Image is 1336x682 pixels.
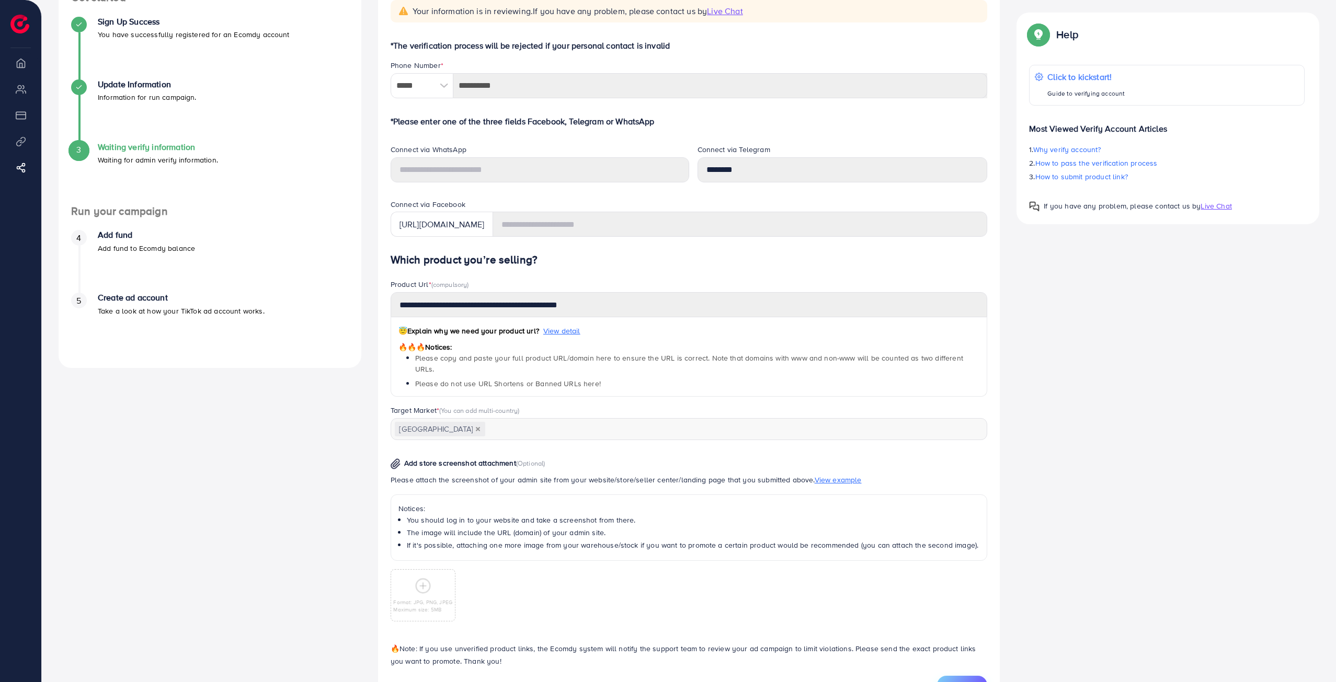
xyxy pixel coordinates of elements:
[395,422,485,436] span: [GEOGRAPHIC_DATA]
[391,405,520,415] label: Target Market
[1029,25,1048,44] img: Popup guide
[407,515,980,525] li: You should log in to your website and take a screenshot from there.
[1029,157,1305,169] p: 2.
[1029,201,1040,212] img: Popup guide
[391,115,988,128] p: *Please enter one of the three fields Facebook, Telegram or WhatsApp
[391,642,988,667] p: Note: If you use unverified product links, the Ecomdy system will notify the support team to revi...
[391,643,399,654] span: 🔥
[393,606,452,613] p: Maximum size: 5MB
[59,293,361,355] li: Create ad account
[1201,201,1231,211] span: Live Chat
[76,295,81,307] span: 5
[98,142,218,152] h4: Waiting verify information
[398,326,539,336] span: Explain why we need your product url?
[59,230,361,293] li: Add fund
[533,5,707,17] span: If you have any problem, please contact us by
[393,598,452,606] p: Format: JPG, PNG, JPEG
[413,5,743,17] span: Your information is in reviewing.
[398,342,425,352] span: 🔥🔥🔥
[439,406,519,415] span: (You can add multi-country)
[98,17,290,27] h4: Sign Up Success
[98,28,290,41] p: You have successfully registered for an Ecomdy account
[391,253,988,267] h4: Which product you’re selling?
[399,7,408,15] img: alert
[404,458,516,468] span: Add store screenshot attachment
[1029,114,1305,135] p: Most Viewed Verify Account Articles
[391,418,988,440] div: Search for option
[1029,143,1305,156] p: 1.
[98,305,265,317] p: Take a look at how your TikTok ad account works.
[1035,158,1158,168] span: How to pass the verification process
[1107,298,1328,674] iframe: Chat
[707,5,743,17] span: Live Chat
[98,91,197,103] p: Information for run campaign.
[398,342,452,352] span: Notices:
[76,232,81,244] span: 4
[98,154,218,166] p: Waiting for admin verify information.
[391,473,988,486] p: Please attach the screenshot of your admin site from your website/store/seller center/landing pag...
[391,279,469,290] label: Product Url
[98,293,265,303] h4: Create ad account
[516,458,545,468] span: (Optional)
[391,144,466,155] label: Connect via WhatsApp
[1047,87,1125,100] p: Guide to verifying account
[391,212,493,237] div: [URL][DOMAIN_NAME]
[815,475,862,485] span: View example
[98,79,197,89] h4: Update Information
[415,353,963,374] span: Please copy and paste your full product URL/domain here to ensure the URL is correct. Note that d...
[475,426,481,432] button: Deselect Germany
[698,144,770,155] label: Connect via Telegram
[407,527,980,538] li: The image will include the URL (domain) of your admin site.
[1056,28,1078,41] p: Help
[59,79,361,142] li: Update Information
[398,326,407,336] span: 😇
[59,142,361,205] li: Waiting verify information
[431,280,469,289] span: (compulsory)
[98,242,195,255] p: Add fund to Ecomdy balance
[59,205,361,218] h4: Run your campaign
[486,421,974,437] input: Search for option
[1047,71,1125,83] p: Click to kickstart!
[543,326,580,336] span: View detail
[59,17,361,79] li: Sign Up Success
[1035,171,1128,182] span: How to submit product link?
[391,458,401,469] img: img
[76,144,81,156] span: 3
[1044,201,1201,211] span: If you have any problem, please contact us by
[98,230,195,240] h4: Add fund
[1033,144,1101,155] span: Why verify account?
[391,60,443,71] label: Phone Number
[415,378,601,389] span: Please do not use URL Shortens or Banned URLs here!
[407,540,980,550] li: If it's possible, attaching one more image from your warehouse/stock if you want to promote a cer...
[10,15,29,33] img: logo
[391,199,465,210] label: Connect via Facebook
[1029,170,1305,183] p: 3.
[398,502,980,515] p: Notices:
[391,39,988,52] p: *The verification process will be rejected if your personal contact is invalid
